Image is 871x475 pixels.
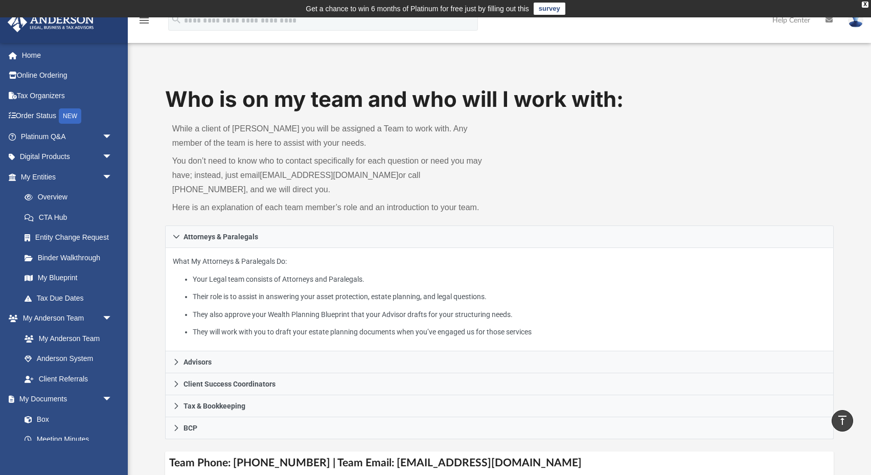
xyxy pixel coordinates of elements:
a: Binder Walkthrough [14,247,128,268]
div: Attorneys & Paralegals [165,248,834,352]
div: NEW [59,108,81,124]
li: Their role is to assist in answering your asset protection, estate planning, and legal questions. [193,290,826,303]
span: Advisors [184,358,212,366]
a: survey [534,3,565,15]
span: arrow_drop_down [102,147,123,168]
a: BCP [165,417,834,439]
h1: Who is on my team and who will I work with: [165,84,834,115]
a: Attorneys & Paralegals [165,225,834,248]
a: menu [138,19,150,27]
a: Client Success Coordinators [165,373,834,395]
a: Box [14,409,118,429]
li: They also approve your Wealth Planning Blueprint that your Advisor drafts for your structuring ne... [193,308,826,321]
i: search [171,14,182,25]
a: Tax Due Dates [14,288,128,308]
span: arrow_drop_down [102,167,123,188]
a: Tax Organizers [7,85,128,106]
a: Anderson System [14,349,123,369]
a: [EMAIL_ADDRESS][DOMAIN_NAME] [260,171,398,179]
a: Meeting Minutes [14,429,123,450]
a: Advisors [165,351,834,373]
span: BCP [184,424,197,432]
span: Client Success Coordinators [184,380,276,388]
a: vertical_align_top [832,410,853,432]
span: arrow_drop_down [102,308,123,329]
div: close [862,2,868,8]
a: Home [7,45,128,65]
a: Order StatusNEW [7,106,128,127]
a: Client Referrals [14,369,123,389]
a: My Entitiesarrow_drop_down [7,167,128,187]
img: Anderson Advisors Platinum Portal [5,12,97,32]
i: vertical_align_top [836,414,849,426]
a: My Anderson Teamarrow_drop_down [7,308,123,329]
p: What My Attorneys & Paralegals Do: [173,255,827,338]
h4: Team Phone: [PHONE_NUMBER] | Team Email: [EMAIL_ADDRESS][DOMAIN_NAME] [165,451,834,474]
li: Your Legal team consists of Attorneys and Paralegals. [193,273,826,286]
img: User Pic [848,13,863,28]
p: While a client of [PERSON_NAME] you will be assigned a Team to work with. Any member of the team ... [172,122,492,150]
span: arrow_drop_down [102,126,123,147]
a: My Blueprint [14,268,123,288]
div: Get a chance to win 6 months of Platinum for free just by filling out this [306,3,529,15]
span: Attorneys & Paralegals [184,233,258,240]
span: arrow_drop_down [102,389,123,410]
p: You don’t need to know who to contact specifically for each question or need you may have; instea... [172,154,492,197]
li: They will work with you to draft your estate planning documents when you’ve engaged us for those ... [193,326,826,338]
i: menu [138,14,150,27]
p: Here is an explanation of each team member’s role and an introduction to your team. [172,200,492,215]
a: My Documentsarrow_drop_down [7,389,123,410]
a: My Anderson Team [14,328,118,349]
a: CTA Hub [14,207,128,228]
a: Platinum Q&Aarrow_drop_down [7,126,128,147]
a: Overview [14,187,128,208]
a: Digital Productsarrow_drop_down [7,147,128,167]
span: Tax & Bookkeeping [184,402,245,410]
a: Entity Change Request [14,228,128,248]
a: Online Ordering [7,65,128,86]
a: Tax & Bookkeeping [165,395,834,417]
